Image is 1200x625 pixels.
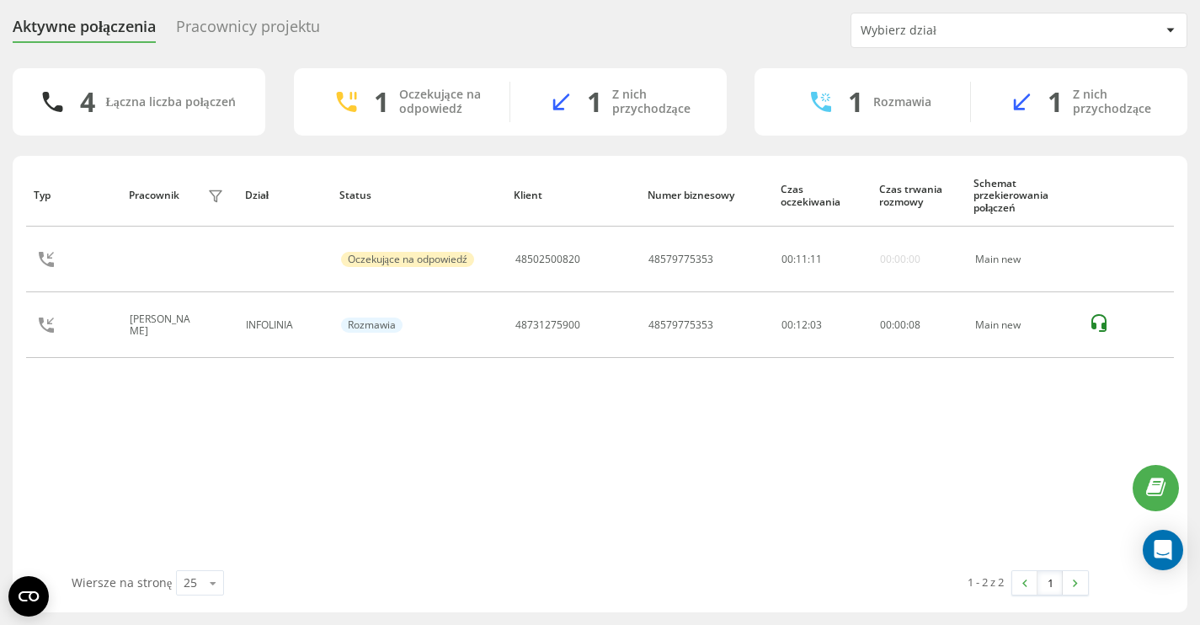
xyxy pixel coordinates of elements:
div: Pracownicy projektu [176,18,320,44]
span: 00 [880,318,892,332]
div: 48579775353 [648,319,713,331]
span: Wiersze na stronę [72,574,172,590]
div: Oczekujące na odpowiedź [341,252,474,267]
div: 00:12:03 [781,319,861,331]
div: 1 [848,86,863,118]
div: 00:00:00 [880,254,920,265]
div: Pracownik [129,190,179,201]
div: Rozmawia [873,95,931,110]
a: 1 [1037,571,1063,595]
span: 11 [796,252,808,266]
div: Czas trwania rozmowy [879,184,957,208]
div: Main new [975,319,1070,331]
button: Open CMP widget [8,576,49,617]
div: Open Intercom Messenger [1143,530,1183,570]
div: 48502500820 [515,254,580,265]
div: 25 [184,574,197,591]
div: Z nich przychodzące [612,88,701,116]
div: Aktywne połączenia [13,18,156,44]
div: 1 [374,86,389,118]
div: 1 - 2 z 2 [968,574,1004,590]
div: Main new [975,254,1070,265]
div: [PERSON_NAME] [130,313,203,338]
div: Czas oczekiwania [781,184,863,208]
span: 00 [781,252,793,266]
div: 4 [80,86,95,118]
div: Łączna liczba połączeń [105,95,235,110]
div: Dział [245,190,323,201]
div: Numer biznesowy [648,190,765,201]
div: Oczekujące na odpowiedź [399,88,484,116]
div: Typ [34,190,112,201]
div: Rozmawia [341,318,403,333]
div: Schemat przekierowania połączeń [973,178,1071,214]
div: 48731275900 [515,319,580,331]
div: 1 [587,86,602,118]
div: Status [339,190,499,201]
div: Z nich przychodzące [1073,88,1162,116]
div: : : [781,254,822,265]
div: 48579775353 [648,254,713,265]
span: 00 [894,318,906,332]
div: Wybierz dział [861,24,1062,38]
div: INFOLINIA [246,319,322,331]
span: 08 [909,318,920,332]
div: Klient [514,190,631,201]
div: : : [880,319,920,331]
span: 11 [810,252,822,266]
div: 1 [1048,86,1063,118]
